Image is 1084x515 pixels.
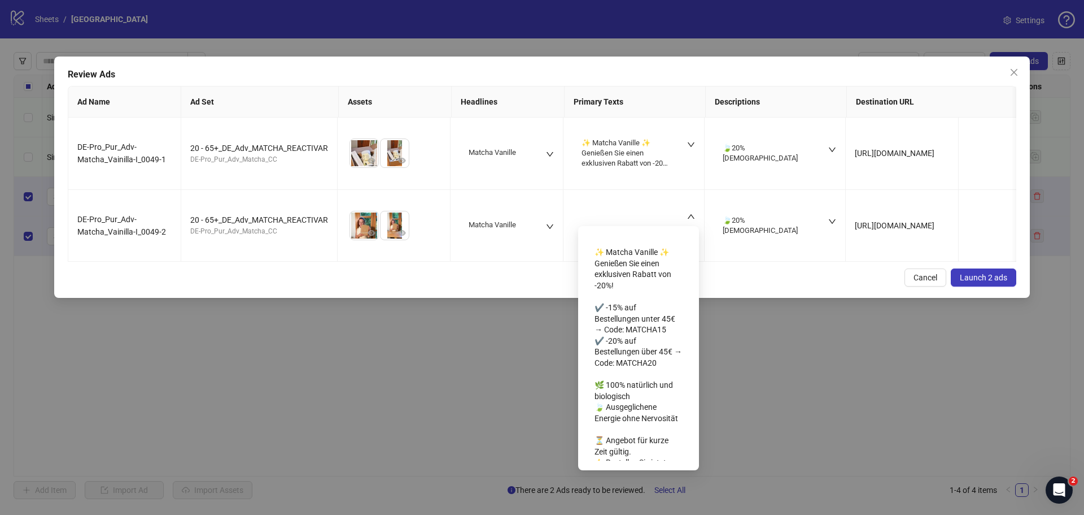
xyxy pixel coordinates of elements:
button: Cancel [904,269,946,287]
img: Asset 1 [350,211,378,240]
span: close [1009,68,1019,77]
button: Preview [365,226,378,240]
span: Home [43,381,69,389]
img: Asset 2 [381,211,409,240]
span: eye [368,157,375,165]
span: down [828,146,836,154]
button: Close [1005,63,1023,81]
button: Preview [395,226,409,240]
th: Headlines [452,86,565,118]
span: down [687,141,695,149]
span: DE-Pro_Pur_Adv-Matcha_Vainilla-I_0049-2 [77,215,166,236]
span: eye [398,229,406,237]
div: Close [194,18,215,38]
span: up [687,213,695,220]
div: Request a feature [23,142,189,154]
span: down [546,150,554,158]
th: Ad Name [68,86,181,118]
div: 20 - 65+_DE_Adv_MATCHA_REACTIVAR [190,214,328,226]
div: 20 - 65+_DE_Adv_MATCHA_REACTIVAR [190,142,328,154]
div: ✨ Matcha Vanille ✨ Genießen Sie einen exklusiven Rabatt von -20%! ✔️ -15% auf Bestellungen unter ... [582,138,672,169]
img: Asset 2 [381,139,409,167]
span: down [546,223,554,231]
div: DE-Pro_Pur_Adv_Matcha_CC [190,154,328,165]
a: Request a feature [16,138,209,159]
th: Ad Set [181,86,339,118]
button: Launch 2 ads [951,269,1016,287]
th: Descriptions [706,86,847,118]
div: 🍃20% [DEMOGRAPHIC_DATA] [723,215,814,236]
div: 🍃20% [DEMOGRAPHIC_DATA] [723,143,814,163]
div: Report a Bug [23,221,189,233]
div: Review Ads [68,68,1016,81]
th: Primary Texts [565,86,706,118]
span: eye [398,157,406,165]
span: Launch 2 ads [960,273,1007,282]
div: Documentation [23,163,189,175]
div: Matcha Vanille [469,220,516,230]
th: Assets [339,86,452,118]
span: 2 [1069,477,1078,486]
div: DE-Pro_Pur_Adv_Matcha_CC [190,226,328,237]
div: Matcha Vanille [469,148,516,158]
span: Cancel [913,273,937,282]
span: Messages [150,381,189,389]
a: Documentation [16,159,209,180]
span: eye [368,229,375,237]
p: How can we help? [23,99,203,119]
p: Hi [PERSON_NAME] [23,80,203,99]
span: DE-Pro_Pur_Adv-Matcha_Vainilla-I_0049-1 [77,142,166,164]
div: Report a Bug [16,217,209,237]
button: Preview [365,154,378,167]
th: Destination URL [847,86,1017,118]
span: [URL][DOMAIN_NAME] [855,221,934,230]
div: Create a ticket [23,200,203,212]
span: [URL][DOMAIN_NAME] [855,149,934,158]
div: ✨ Matcha Vanille ✨ Genießen Sie einen exklusiven Rabatt von -20%! ✔️ -15% auf Bestellungen unter ... [595,243,683,484]
span: down [828,218,836,226]
iframe: Intercom live chat [1046,477,1073,504]
button: Messages [113,353,226,398]
img: Asset 1 [350,139,378,167]
button: Preview [395,154,409,167]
